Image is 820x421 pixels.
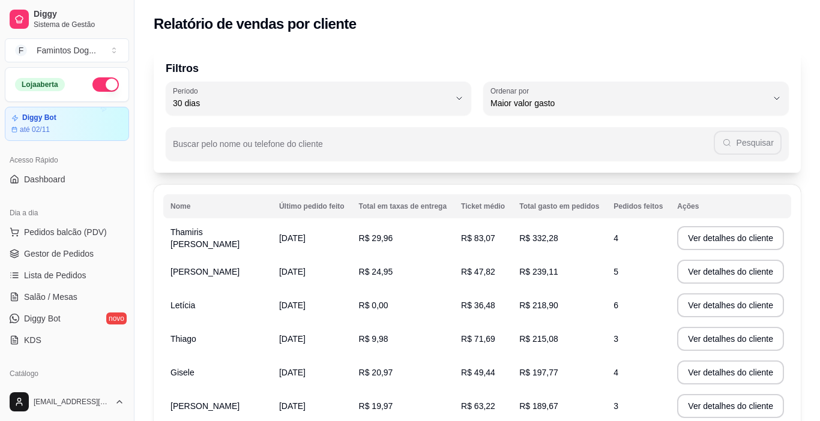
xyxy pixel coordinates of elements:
a: Gestor de Pedidos [5,244,129,263]
button: Ver detalhes do cliente [677,260,784,284]
span: R$ 197,77 [519,368,558,377]
span: R$ 0,00 [359,300,388,310]
span: R$ 332,28 [519,233,558,243]
span: [DATE] [279,267,306,276]
button: Ver detalhes do cliente [677,293,784,317]
div: Dia a dia [5,203,129,222]
button: [EMAIL_ADDRESS][DOMAIN_NAME] [5,387,129,416]
span: Thiago [170,334,196,344]
article: até 02/11 [20,125,50,134]
div: Famintos Dog ... [37,44,96,56]
span: 30 dias [173,97,450,109]
h2: Relatório de vendas por cliente [154,14,357,34]
button: Ver detalhes do cliente [677,327,784,351]
p: Filtros [166,60,789,77]
span: KDS [24,334,41,346]
button: Ver detalhes do cliente [677,394,784,418]
span: Thamiris [PERSON_NAME] [170,227,240,249]
span: Maior valor gasto [490,97,767,109]
div: Catálogo [5,364,129,383]
span: 3 [613,334,618,344]
span: R$ 19,97 [359,401,393,411]
span: [PERSON_NAME] [170,401,240,411]
span: 3 [613,401,618,411]
span: 5 [613,267,618,276]
span: [DATE] [279,233,306,243]
span: 4 [613,368,618,377]
a: Dashboard [5,170,129,189]
span: Diggy [34,9,124,20]
span: Gisele [170,368,194,377]
th: Ações [670,194,791,218]
a: Diggy Botaté 02/11 [5,107,129,141]
span: R$ 83,07 [461,233,495,243]
span: Pedidos balcão (PDV) [24,226,107,238]
div: Loja aberta [15,78,65,91]
span: 6 [613,300,618,310]
th: Ticket médio [454,194,512,218]
label: Período [173,86,202,96]
th: Nome [163,194,272,218]
a: Diggy Botnovo [5,309,129,328]
button: Período30 dias [166,82,471,115]
span: Lista de Pedidos [24,269,86,281]
span: R$ 49,44 [461,368,495,377]
span: Sistema de Gestão [34,20,124,29]
span: R$ 24,95 [359,267,393,276]
th: Pedidos feitos [606,194,670,218]
input: Buscar pelo nome ou telefone do cliente [173,143,714,155]
span: R$ 71,69 [461,334,495,344]
span: R$ 20,97 [359,368,393,377]
button: Ordenar porMaior valor gasto [483,82,789,115]
span: R$ 47,82 [461,267,495,276]
a: Salão / Mesas [5,287,129,306]
article: Diggy Bot [22,113,56,122]
span: Letícia [170,300,195,310]
span: R$ 218,90 [519,300,558,310]
span: R$ 215,08 [519,334,558,344]
span: R$ 9,98 [359,334,388,344]
span: R$ 63,22 [461,401,495,411]
span: R$ 36,48 [461,300,495,310]
span: Dashboard [24,173,65,185]
th: Total em taxas de entrega [352,194,454,218]
button: Ver detalhes do cliente [677,226,784,250]
span: F [15,44,27,56]
div: Acesso Rápido [5,151,129,170]
button: Ver detalhes do cliente [677,360,784,384]
th: Total gasto em pedidos [512,194,606,218]
span: [DATE] [279,368,306,377]
span: R$ 29,96 [359,233,393,243]
a: DiggySistema de Gestão [5,5,129,34]
span: R$ 239,11 [519,267,558,276]
span: [EMAIL_ADDRESS][DOMAIN_NAME] [34,397,110,407]
span: [DATE] [279,401,306,411]
button: Alterar Status [92,77,119,92]
button: Select a team [5,38,129,62]
span: [DATE] [279,334,306,344]
button: Pedidos balcão (PDV) [5,222,129,242]
th: Último pedido feito [272,194,352,218]
span: Gestor de Pedidos [24,248,94,260]
span: 4 [613,233,618,243]
a: Lista de Pedidos [5,266,129,285]
span: Salão / Mesas [24,291,77,303]
span: [DATE] [279,300,306,310]
a: KDS [5,330,129,350]
span: Diggy Bot [24,312,61,324]
label: Ordenar por [490,86,533,96]
span: [PERSON_NAME] [170,267,240,276]
span: R$ 189,67 [519,401,558,411]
